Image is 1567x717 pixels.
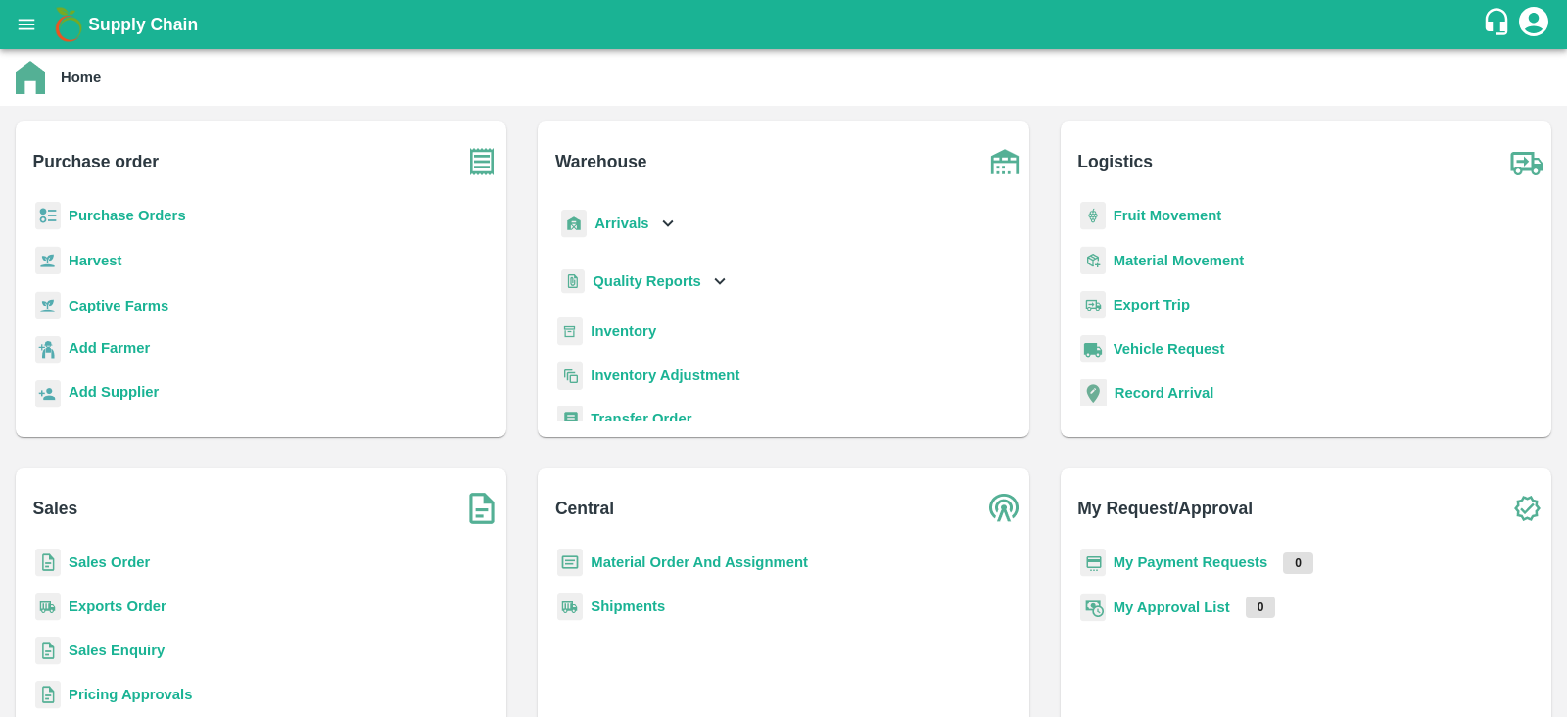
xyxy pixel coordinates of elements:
img: home [16,61,45,94]
img: truck [1502,137,1551,186]
img: material [1080,246,1106,275]
img: approval [1080,593,1106,622]
a: Transfer Order [591,411,691,427]
a: Pricing Approvals [69,687,192,702]
img: payment [1080,549,1106,577]
img: purchase [457,137,506,186]
a: Supply Chain [88,11,1482,38]
a: Add Supplier [69,381,159,407]
img: warehouse [980,137,1029,186]
b: Add Farmer [69,340,150,356]
div: Quality Reports [557,262,731,302]
img: soSales [457,484,506,533]
a: Material Order And Assignment [591,554,808,570]
b: Arrivals [594,215,648,231]
p: 0 [1246,597,1276,618]
a: Fruit Movement [1114,208,1222,223]
img: farmer [35,336,61,364]
img: reciept [35,202,61,230]
a: Exports Order [69,598,166,614]
a: Vehicle Request [1114,341,1225,357]
img: sales [35,681,61,709]
a: Shipments [591,598,665,614]
button: open drawer [4,2,49,47]
a: Harvest [69,253,121,268]
img: harvest [35,246,61,275]
b: My Request/Approval [1077,495,1253,522]
b: Sales [33,495,78,522]
img: central [980,484,1029,533]
img: fruit [1080,202,1106,230]
a: My Payment Requests [1114,554,1268,570]
img: shipments [557,593,583,621]
img: centralMaterial [557,549,583,577]
b: Purchase order [33,148,159,175]
img: qualityReport [561,269,585,294]
b: Warehouse [555,148,647,175]
div: Arrivals [557,202,679,246]
img: inventory [557,361,583,390]
b: Central [555,495,614,522]
p: 0 [1283,552,1313,574]
img: whTransfer [557,406,583,434]
img: delivery [1080,291,1106,319]
a: Record Arrival [1115,385,1214,401]
img: whArrival [561,210,587,238]
a: Inventory Adjustment [591,367,739,383]
img: check [1502,484,1551,533]
a: Captive Farms [69,298,168,313]
a: Add Farmer [69,337,150,363]
img: supplier [35,380,61,408]
img: recordArrival [1080,379,1107,406]
b: Quality Reports [593,273,701,289]
img: logo [49,5,88,44]
img: sales [35,549,61,577]
div: customer-support [1482,7,1516,42]
div: account of current user [1516,4,1551,45]
a: My Approval List [1114,599,1230,615]
img: sales [35,637,61,665]
a: Export Trip [1114,297,1190,312]
b: Supply Chain [88,15,198,34]
img: shipments [35,593,61,621]
img: whInventory [557,317,583,346]
b: Home [61,70,101,85]
a: Sales Enquiry [69,643,165,658]
b: Add Supplier [69,384,159,400]
a: Inventory [591,323,656,339]
a: Sales Order [69,554,150,570]
img: harvest [35,291,61,320]
img: vehicle [1080,335,1106,363]
a: Purchase Orders [69,208,186,223]
b: Logistics [1077,148,1153,175]
a: Material Movement [1114,253,1245,268]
